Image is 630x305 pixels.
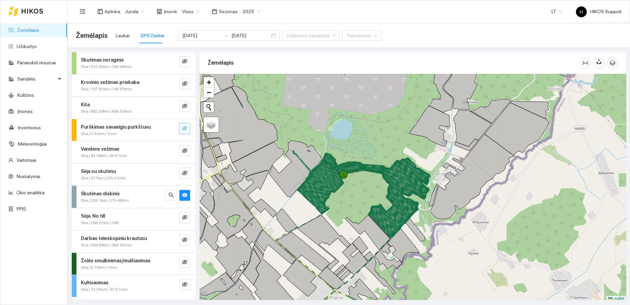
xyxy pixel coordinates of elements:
[580,60,590,66] span: column-width
[204,102,214,112] button: Initiate a new search
[204,87,214,97] a: Zoom out
[179,101,190,112] button: eye-invisible
[105,8,121,15] span: Aplinka :
[17,109,33,114] a: Įmonės
[81,264,117,271] span: 0ha / 0.15km / 1min
[182,237,187,243] span: eye-invisible
[576,9,622,14] span: HIKOS Support
[140,32,164,39] div: GPS Darbai
[208,53,580,72] div: Žemėlapis
[81,286,128,293] span: 0ha / 13.35km / 3h 51min
[231,32,270,39] input: Pabaigos data
[182,259,187,266] span: eye-invisible
[207,88,211,96] span: −
[81,280,109,285] strong: Kultivavimas
[168,192,174,199] span: search
[204,117,219,132] a: Layers
[72,97,196,119] div: Kita0ha / 662.09km / 89h 59mineye-invisible
[81,124,151,130] strong: Purškimas savaeigiu purkštuvu
[580,6,583,17] span: H
[81,146,119,152] strong: Vandens vežimas
[72,164,196,186] div: Sėja su skutimu0ha / 371km / 32h 31mineye-invisible
[182,59,187,65] span: eye-invisible
[182,282,187,288] span: eye-invisible
[182,170,187,177] span: eye-invisible
[182,6,200,17] span: Visos
[179,79,190,89] button: eye-invisible
[76,5,89,18] button: menu-fold
[182,32,221,39] input: Pradžios data
[76,30,108,41] span: Žemėlapis
[80,8,86,15] span: menu-fold
[81,169,116,174] strong: Sėja su skutimu
[125,6,144,17] span: Junda
[72,119,196,141] div: Purškimas savaeigiu purkštuvu0ha / 0.32km / 2mineye-invisible
[608,296,624,301] a: Leaflet
[81,64,132,70] span: 0ha / 341.63km / 39h 48min
[72,208,196,230] div: Sėja. No till0ha / 266.91km / 38heye-invisible
[17,92,34,98] a: Kultūros
[179,257,190,268] button: eye-invisible
[81,213,105,219] strong: Sėja. No till
[157,9,162,14] span: shop
[223,33,229,38] span: to
[179,56,190,67] button: eye-invisible
[17,27,39,33] a: Žemėlapis
[17,157,36,163] a: Vartotojai
[182,192,187,199] span: eye
[166,190,177,201] button: search
[182,215,187,221] span: eye-invisible
[81,236,147,241] strong: Darbas teleskopiniu krautuvu
[580,58,591,68] button: column-width
[72,186,196,208] div: Skutimas diskinis0ha / 209.1km / 27h 48minsearcheye
[81,153,127,159] span: 0ha / 43.99km / 9h 51min
[182,148,187,154] span: eye-invisible
[17,44,37,49] a: Užduotys
[81,197,129,204] span: 0ha / 209.1km / 27h 48min
[81,108,132,115] span: 0ha / 662.09km / 89h 59min
[179,145,190,156] button: eye-invisible
[97,9,103,14] span: layout
[81,220,119,226] span: 0ha / 266.91km / 38h
[17,60,56,65] a: Panaudoti resursai
[223,33,229,38] span: swap-right
[179,190,190,201] button: eye
[72,253,196,275] div: Žolės smulkinimas/mulčiavimas0ha / 0.15km / 1mineye-invisible
[182,126,187,132] span: eye-invisible
[72,74,196,96] div: Krovinio vežimas priekaba0ha / 107.81km / 14h 50mineye-invisible
[81,175,126,181] span: 0ha / 371km / 32h 31min
[72,52,196,74] div: Skutimas noraginis0ha / 341.63km / 39h 48mineye-invisible
[81,131,117,137] span: 0ha / 0.32km / 2min
[179,235,190,245] button: eye-invisible
[116,32,130,39] div: Laukai
[243,6,260,17] span: 2025
[81,57,124,63] strong: Skutimas noraginis
[179,279,190,290] button: eye-invisible
[18,125,41,130] a: Inventorius
[17,72,56,86] span: Sandėlis
[212,9,217,14] span: calendar
[81,242,132,248] span: 0ha / 384.84km / 99h 35min
[81,80,139,85] strong: Krovinio vežimas priekaba
[17,190,45,195] a: Ūkio analitika
[72,231,196,253] div: Darbas teleskopiniu krautuvu0ha / 384.84km / 99h 35mineye-invisible
[17,174,40,179] a: Nustatymai
[72,275,196,297] div: Kultivavimas0ha / 13.35km / 3h 51mineye-invisible
[72,141,196,163] div: Vandens vežimas0ha / 43.99km / 9h 51mineye-invisible
[81,86,132,92] span: 0ha / 107.81km / 14h 50min
[81,258,151,263] strong: Žolės smulkinimas/mulčiavimas
[552,6,562,17] span: LT
[81,191,120,196] strong: Skutimas diskinis
[179,212,190,223] button: eye-invisible
[179,168,190,178] button: eye-invisible
[207,78,211,86] span: +
[18,141,47,147] a: Meteorologija
[179,123,190,134] button: eye-invisible
[182,81,187,87] span: eye-invisible
[182,103,187,110] span: eye-invisible
[204,77,214,87] a: Zoom in
[17,206,26,212] a: PPIS
[164,8,178,15] span: Įmonė :
[81,102,90,107] strong: Kita
[219,8,239,15] span: Sezonas :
